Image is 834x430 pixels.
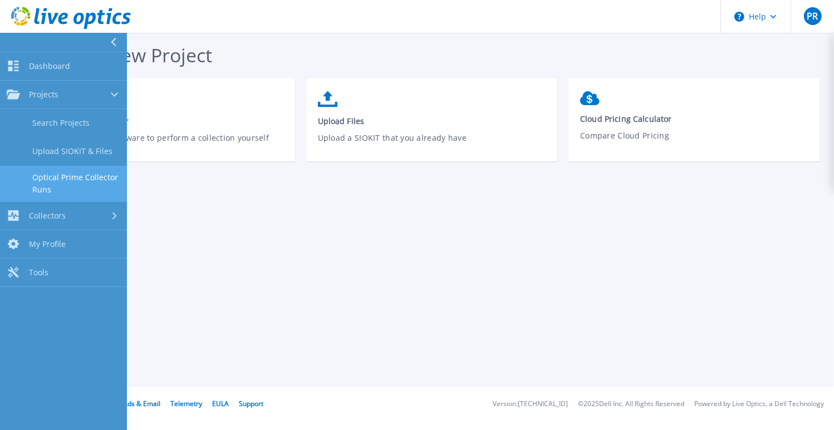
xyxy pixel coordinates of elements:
a: Cloud Pricing CalculatorCompare Cloud Pricing [568,86,820,164]
a: Upload FilesUpload a SIOKIT that you already have [306,86,558,165]
span: Cloud Pricing Calculator [580,113,809,124]
p: Upload a SIOKIT that you already have [318,132,547,157]
a: Download CollectorDownload the software to perform a collection yourself [43,86,295,165]
span: My Profile [29,239,66,249]
a: Support [239,399,263,408]
span: Tools [29,268,48,278]
span: PR [807,12,818,21]
a: Ads & Email [123,399,160,408]
p: Download the software to perform a collection yourself [55,132,284,157]
span: Projects [29,90,58,100]
p: Compare Cloud Pricing [580,130,809,155]
a: Telemetry [170,399,202,408]
span: Upload Files [318,116,547,126]
li: Powered by Live Optics, a Dell Technology [694,401,824,408]
span: Collectors [29,211,66,221]
span: Dashboard [29,61,70,71]
li: Version: [TECHNICAL_ID] [493,401,568,408]
span: Start a New Project [43,42,212,68]
li: © 2025 Dell Inc. All Rights Reserved [578,401,684,408]
span: Download Collector [55,116,284,126]
a: EULA [212,399,229,408]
